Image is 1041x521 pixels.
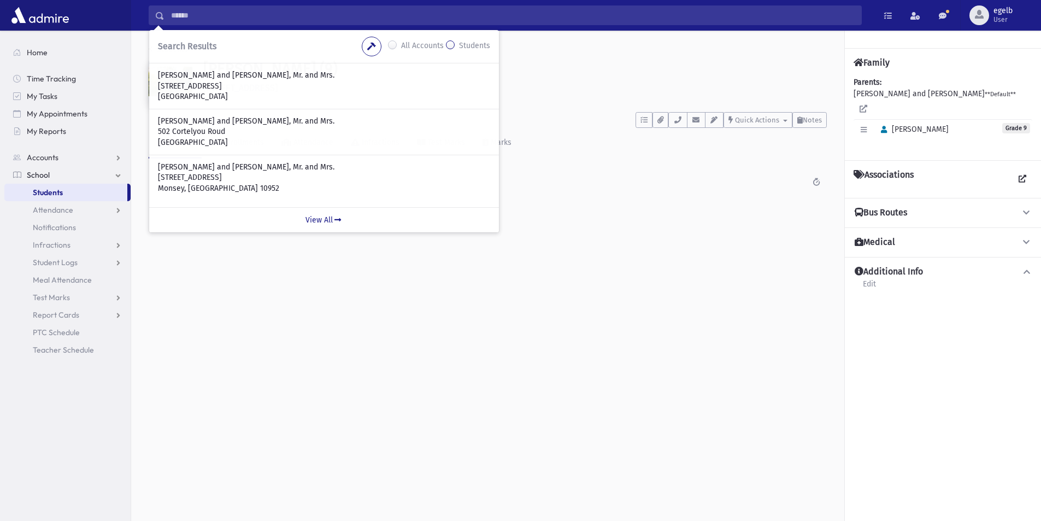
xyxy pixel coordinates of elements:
span: Meal Attendance [33,275,92,285]
span: Notes [803,116,822,124]
img: w== [149,60,192,103]
h1: [PERSON_NAME] (9) [203,60,827,78]
a: Teacher Schedule [4,341,131,359]
a: Report Cards [4,306,131,324]
a: Attendance [4,201,131,219]
span: My Tasks [27,91,57,101]
a: My Reports [4,122,131,140]
p: [GEOGRAPHIC_DATA] [158,91,490,102]
h6: [STREET_ADDRESS] [203,83,827,93]
button: Bus Routes [854,207,1032,219]
p: [PERSON_NAME] and [PERSON_NAME], Mr. and Mrs. [158,70,490,81]
span: PTC Schedule [33,327,80,337]
button: Quick Actions [724,112,792,128]
a: PTC Schedule [4,324,131,341]
a: Student Logs [4,254,131,271]
span: My Reports [27,126,66,136]
a: Time Tracking [4,70,131,87]
span: Test Marks [33,292,70,302]
p: 502 Cortelyou Roud [158,126,490,137]
a: Meal Attendance [4,271,131,289]
a: Students [4,184,127,201]
div: Marks [489,138,511,147]
a: Activity [149,128,202,159]
a: Notifications [4,219,131,236]
a: Students [149,45,188,54]
span: Grade 9 [1002,123,1030,133]
span: egelb [993,7,1013,15]
button: Additional Info [854,266,1032,278]
span: School [27,170,50,180]
button: Medical [854,237,1032,248]
h4: Medical [855,237,895,248]
button: Notes [792,112,827,128]
label: All Accounts [401,40,444,53]
a: Test Marks [4,289,131,306]
h4: Additional Info [855,266,923,278]
a: My Tasks [4,87,131,105]
a: View All [149,207,499,232]
span: Student Logs [33,257,78,267]
nav: breadcrumb [149,44,188,60]
span: Infractions [33,240,70,250]
span: Report Cards [33,310,79,320]
span: [PERSON_NAME] [876,125,949,134]
p: [GEOGRAPHIC_DATA] [158,137,490,148]
p: Monsey, [GEOGRAPHIC_DATA] 10952 [158,183,490,194]
a: My Appointments [4,105,131,122]
span: Teacher Schedule [33,345,94,355]
b: Parents: [854,78,881,87]
input: Search [164,5,861,25]
span: Accounts [27,153,58,162]
span: Search Results [158,41,216,51]
p: [PERSON_NAME] and [PERSON_NAME], Mr. and Mrs. [158,116,490,127]
a: Home [4,44,131,61]
span: Home [27,48,48,57]
h4: Family [854,57,890,68]
a: Infractions [4,236,131,254]
span: Attendance [33,205,73,215]
span: Quick Actions [735,116,779,124]
a: School [4,166,131,184]
p: [STREET_ADDRESS] [158,81,490,92]
span: Time Tracking [27,74,76,84]
div: [PERSON_NAME] and [PERSON_NAME] [854,77,1032,151]
h4: Bus Routes [855,207,907,219]
p: [STREET_ADDRESS] [158,172,490,183]
h4: Associations [854,169,914,189]
span: Students [33,188,63,197]
a: View all Associations [1013,169,1032,189]
img: AdmirePro [9,4,72,26]
span: User [993,15,1013,24]
a: Edit [862,278,877,297]
span: Notifications [33,223,76,232]
a: Accounts [4,149,131,166]
span: My Appointments [27,109,87,119]
label: Students [459,40,490,53]
p: [PERSON_NAME] and [PERSON_NAME], Mr. and Mrs. [158,162,490,173]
